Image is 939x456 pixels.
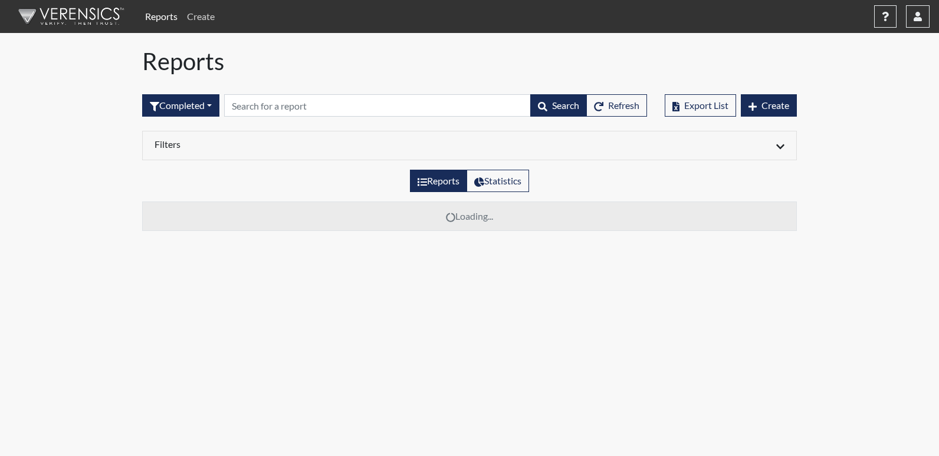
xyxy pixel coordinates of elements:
[608,100,639,111] span: Refresh
[684,100,728,111] span: Export List
[741,94,797,117] button: Create
[143,202,797,231] td: Loading...
[155,138,461,150] h6: Filters
[142,94,219,117] button: Completed
[665,94,736,117] button: Export List
[761,100,789,111] span: Create
[530,94,587,117] button: Search
[142,94,219,117] div: Filter by interview status
[146,138,793,153] div: Click to expand/collapse filters
[410,170,467,192] label: View the list of reports
[142,47,797,75] h1: Reports
[224,94,531,117] input: Search by Registration ID, Interview Number, or Investigation Name.
[552,100,579,111] span: Search
[467,170,529,192] label: View statistics about completed interviews
[182,5,219,28] a: Create
[586,94,647,117] button: Refresh
[140,5,182,28] a: Reports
